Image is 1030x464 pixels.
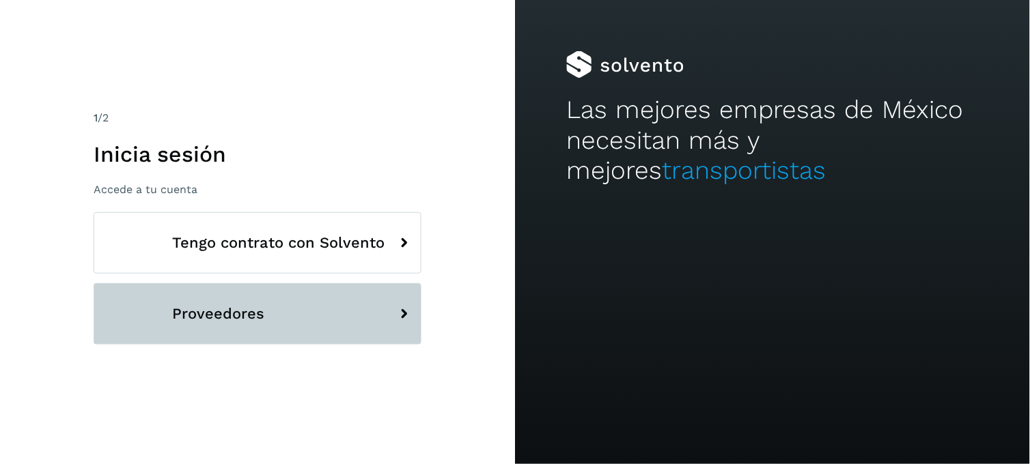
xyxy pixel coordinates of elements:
span: Proveedores [172,306,264,322]
h1: Inicia sesión [94,141,421,167]
div: /2 [94,110,421,126]
span: 1 [94,111,98,124]
span: Tengo contrato con Solvento [172,235,385,251]
button: Proveedores [94,283,421,345]
button: Tengo contrato con Solvento [94,212,421,274]
span: transportistas [662,156,826,185]
p: Accede a tu cuenta [94,183,421,196]
h2: Las mejores empresas de México necesitan más y mejores [566,95,978,186]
